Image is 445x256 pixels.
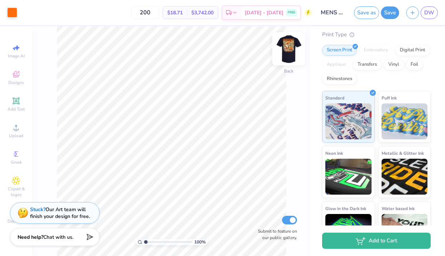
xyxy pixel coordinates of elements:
input: – – [131,6,159,19]
div: Digital Print [395,45,430,56]
span: Chat with us. [43,234,73,241]
div: Back [284,68,293,74]
img: Standard [325,103,372,139]
img: Back [274,34,303,63]
span: Clipart & logos [4,186,29,197]
input: Untitled Design [315,5,350,20]
img: Metallic & Glitter Ink [382,159,428,195]
img: Glow in the Dark Ink [325,214,372,250]
img: Neon Ink [325,159,372,195]
span: $3,742.00 [191,9,214,17]
div: Embroidery [359,45,393,56]
span: Greek [11,159,22,165]
span: Water based Ink [382,205,415,212]
label: Submit to feature on our public gallery. [254,228,297,241]
span: Metallic & Glitter Ink [382,149,424,157]
div: Applique [322,59,351,70]
span: Upload [9,133,23,139]
span: DW [424,9,434,17]
div: Our Art team will finish your design for free. [30,206,90,220]
div: Screen Print [322,45,357,56]
span: Standard [325,94,344,102]
span: Designs [8,80,24,85]
div: Print Type [322,31,431,39]
span: Image AI [8,53,25,59]
strong: Stuck? [30,206,46,213]
div: Rhinestones [322,74,357,84]
span: Neon Ink [325,149,343,157]
strong: Need help? [18,234,43,241]
div: Foil [406,59,423,70]
a: DW [421,6,438,19]
span: Add Text [8,106,25,112]
button: Add to Cart [322,233,431,249]
button: Save as [354,6,379,19]
span: 100 % [194,239,206,245]
span: FREE [288,10,295,15]
span: [DATE] - [DATE] [245,9,283,17]
span: Decorate [8,218,25,224]
img: Puff Ink [382,103,428,139]
span: Puff Ink [382,94,397,102]
button: Save [381,6,399,19]
span: $18.71 [167,9,183,17]
img: Water based Ink [382,214,428,250]
span: Glow in the Dark Ink [325,205,366,212]
div: Transfers [353,59,382,70]
div: Vinyl [384,59,404,70]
